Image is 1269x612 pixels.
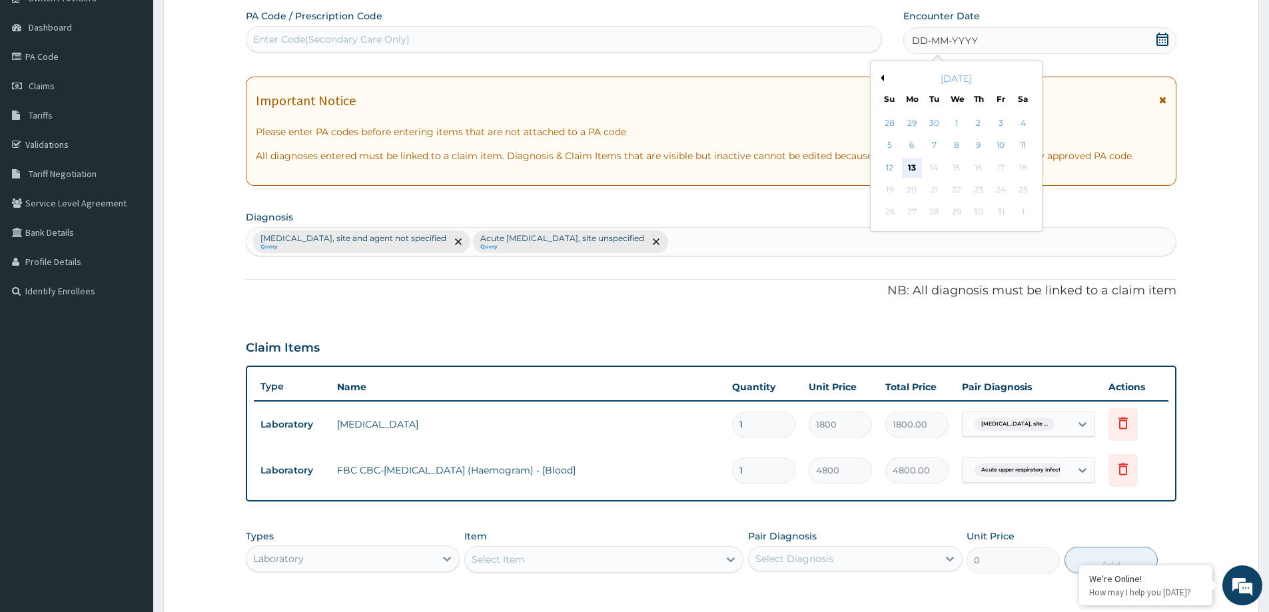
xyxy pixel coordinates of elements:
[880,113,900,133] div: Choose Sunday, September 28th, 2025
[650,236,662,248] span: remove selection option
[929,93,940,105] div: Tu
[880,180,900,200] div: Not available Sunday, October 19th, 2025
[902,136,922,156] div: Choose Monday, October 6th, 2025
[246,282,1176,300] p: NB: All diagnosis must be linked to a claim item
[246,341,320,356] h3: Claim Items
[879,113,1034,224] div: month 2025-10
[7,364,254,410] textarea: Type your message and hit 'Enter'
[947,158,967,178] div: Not available Wednesday, October 15th, 2025
[967,529,1015,543] label: Unit Price
[260,244,446,250] small: Query
[260,233,446,244] p: [MEDICAL_DATA], site and agent not specified
[975,463,1071,477] span: Acute upper respiratory infect...
[969,202,989,222] div: Not available Thursday, October 30th, 2025
[246,210,293,224] label: Diagnosis
[991,180,1011,200] div: Not available Friday, October 24th, 2025
[880,158,900,178] div: Choose Sunday, October 12th, 2025
[802,374,879,400] th: Unit Price
[254,374,330,399] th: Type
[330,374,725,400] th: Name
[955,374,1102,400] th: Pair Diagnosis
[951,93,962,105] div: We
[969,113,989,133] div: Choose Thursday, October 2nd, 2025
[969,158,989,178] div: Not available Thursday, October 16th, 2025
[947,180,967,200] div: Not available Wednesday, October 22nd, 2025
[925,158,945,178] div: Not available Tuesday, October 14th, 2025
[880,136,900,156] div: Choose Sunday, October 5th, 2025
[29,109,53,121] span: Tariffs
[991,202,1011,222] div: Not available Friday, October 31st, 2025
[995,93,1007,105] div: Fr
[902,180,922,200] div: Not available Monday, October 20th, 2025
[969,136,989,156] div: Choose Thursday, October 9th, 2025
[925,202,945,222] div: Not available Tuesday, October 28th, 2025
[1064,547,1158,573] button: Add
[973,93,985,105] div: Th
[69,75,224,92] div: Chat with us now
[991,158,1011,178] div: Not available Friday, October 17th, 2025
[77,168,184,302] span: We're online!
[725,374,802,400] th: Quantity
[246,531,274,542] label: Types
[253,552,304,565] div: Laboratory
[1013,180,1033,200] div: Not available Saturday, October 25th, 2025
[1013,158,1033,178] div: Not available Saturday, October 18th, 2025
[925,113,945,133] div: Choose Tuesday, September 30th, 2025
[253,33,410,46] div: Enter Code(Secondary Care Only)
[903,9,980,23] label: Encounter Date
[25,67,54,100] img: d_794563401_company_1708531726252_794563401
[254,458,330,483] td: Laboratory
[969,180,989,200] div: Not available Thursday, October 23rd, 2025
[1013,113,1033,133] div: Choose Saturday, October 4th, 2025
[256,149,1166,162] p: All diagnoses entered must be linked to a claim item. Diagnosis & Claim Items that are visible bu...
[947,136,967,156] div: Choose Wednesday, October 8th, 2025
[947,113,967,133] div: Choose Wednesday, October 1st, 2025
[1013,202,1033,222] div: Not available Saturday, November 1st, 2025
[246,9,382,23] label: PA Code / Prescription Code
[1013,136,1033,156] div: Choose Saturday, October 11th, 2025
[480,233,644,244] p: Acute [MEDICAL_DATA], site unspecified
[902,202,922,222] div: Not available Monday, October 27th, 2025
[877,75,884,81] button: Previous Month
[902,158,922,178] div: Choose Monday, October 13th, 2025
[218,7,250,39] div: Minimize live chat window
[330,457,725,483] td: FBC CBC-[MEDICAL_DATA] (Haemogram) - [Blood]
[29,21,72,33] span: Dashboard
[256,125,1166,139] p: Please enter PA codes before entering items that are not attached to a PA code
[748,529,817,543] label: Pair Diagnosis
[472,553,525,566] div: Select Item
[925,180,945,200] div: Not available Tuesday, October 21st, 2025
[925,136,945,156] div: Choose Tuesday, October 7th, 2025
[912,34,978,47] span: DD-MM-YYYY
[330,411,725,438] td: [MEDICAL_DATA]
[880,202,900,222] div: Not available Sunday, October 26th, 2025
[254,412,330,437] td: Laboratory
[452,236,464,248] span: remove selection option
[991,136,1011,156] div: Choose Friday, October 10th, 2025
[755,552,833,565] div: Select Diagnosis
[1018,93,1029,105] div: Sa
[975,418,1055,431] span: [MEDICAL_DATA], site ...
[1089,573,1202,585] div: We're Online!
[991,113,1011,133] div: Choose Friday, October 3rd, 2025
[464,529,487,543] label: Item
[902,113,922,133] div: Choose Monday, September 29th, 2025
[1102,374,1168,400] th: Actions
[947,202,967,222] div: Not available Wednesday, October 29th, 2025
[876,72,1037,85] div: [DATE]
[480,244,644,250] small: Query
[256,93,356,108] h1: Important Notice
[29,168,97,180] span: Tariff Negotiation
[884,93,895,105] div: Su
[1089,587,1202,598] p: How may I help you today?
[907,93,918,105] div: Mo
[879,374,955,400] th: Total Price
[29,80,55,92] span: Claims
